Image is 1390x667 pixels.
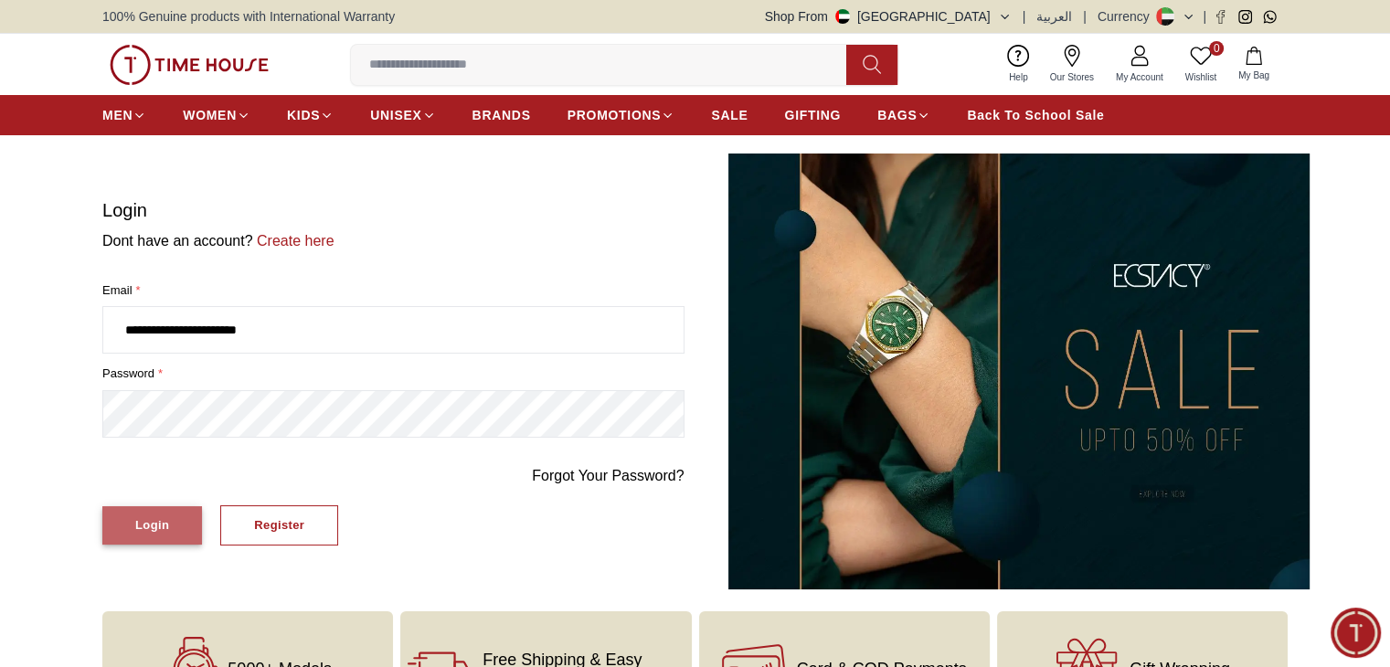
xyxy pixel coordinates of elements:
span: Could you please share your phone number? [31,342,274,380]
a: BRANDS [472,99,531,132]
span: 11:26 AM [243,188,291,200]
label: Email [102,281,684,300]
span: Our Stores [1043,70,1101,84]
span: GIFTING [784,106,841,124]
button: Register [220,505,338,546]
div: [PERSON_NAME] [18,132,361,151]
a: Instagram [1238,10,1252,24]
a: PROMOTIONS [568,99,675,132]
span: 11:26 AM [243,373,291,385]
div: [PERSON_NAME] [18,307,361,326]
a: Back To School Sale [967,99,1104,132]
img: United Arab Emirates [835,9,850,24]
img: ... [110,45,269,85]
img: Profile picture of Time House Support [57,16,87,48]
span: BAGS [877,106,917,124]
em: Back [14,14,50,50]
a: Our Stores [1039,41,1105,88]
span: My Account [1109,70,1171,84]
span: PROMOTIONS [568,106,662,124]
div: Chat Widget [1331,608,1381,658]
span: SALE [711,106,748,124]
div: Login [135,515,169,536]
button: My Bag [1227,43,1280,86]
span: 100% Genuine products with International Warranty [102,7,395,26]
span: May I have your name, please? [31,166,245,183]
div: Currency [1098,7,1157,26]
a: SALE [711,99,748,132]
span: WOMEN [183,106,237,124]
a: Forgot Your Password? [532,465,684,487]
h1: Login [102,197,684,223]
span: | [1023,7,1026,26]
div: Register [254,515,304,536]
span: Help [1002,70,1035,84]
a: UNISEX [370,99,435,132]
a: Whatsapp [1263,10,1277,24]
img: ... [728,154,1310,589]
span: MEN [102,106,133,124]
button: Shop From[GEOGRAPHIC_DATA] [765,7,1012,26]
label: password [102,365,684,383]
textarea: Enter your phone number [5,397,361,489]
button: العربية [1036,7,1072,26]
button: Login [102,506,202,545]
span: Back To School Sale [967,106,1104,124]
span: My Bag [1231,69,1277,82]
span: BRANDS [472,106,531,124]
span: | [1203,7,1206,26]
a: BAGS [877,99,930,132]
span: KIDS [287,106,320,124]
span: [PERSON_NAME] [169,260,283,277]
span: 11:26 AM [289,270,336,281]
a: Facebook [1214,10,1227,24]
span: 0 [1209,41,1224,56]
a: WOMEN [183,99,250,132]
span: Wishlist [1178,70,1224,84]
a: KIDS [287,99,334,132]
span: UNISEX [370,106,421,124]
div: Time House Support [97,24,305,41]
span: | [1083,7,1087,26]
div: (Please enter a valid phone number) [5,376,361,397]
a: MEN [102,99,146,132]
p: Dont have an account? [102,230,684,252]
a: Help [998,41,1039,88]
a: Create here [253,233,334,249]
span: 11:26 AM [289,94,336,106]
a: GIFTING [784,99,841,132]
a: 0Wishlist [1174,41,1227,88]
span: heyy [249,85,283,101]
